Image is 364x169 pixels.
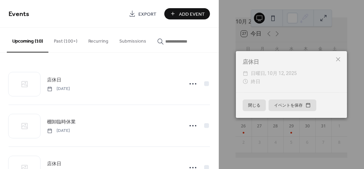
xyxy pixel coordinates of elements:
[138,11,156,18] span: Export
[124,8,162,19] a: Export
[269,99,316,111] button: イベントを保存
[47,76,61,84] a: 店休日
[7,28,48,52] button: Upcoming (10)
[243,78,248,86] div: ​
[164,8,210,19] button: Add Event
[236,58,347,66] div: 店休日
[47,160,61,168] a: 店休日
[9,7,29,21] span: Events
[48,28,83,52] button: Past (100+)
[243,99,266,111] button: 閉じる
[114,28,152,52] button: Submissions
[47,77,61,84] span: 店休日
[179,11,205,18] span: Add Event
[251,78,260,86] span: 終日
[251,70,297,78] span: 日曜日, 10月 12, 2025
[47,128,70,134] span: [DATE]
[83,28,114,52] button: Recurring
[47,86,70,92] span: [DATE]
[47,118,76,126] a: 棚卸臨時休業
[243,70,248,78] div: ​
